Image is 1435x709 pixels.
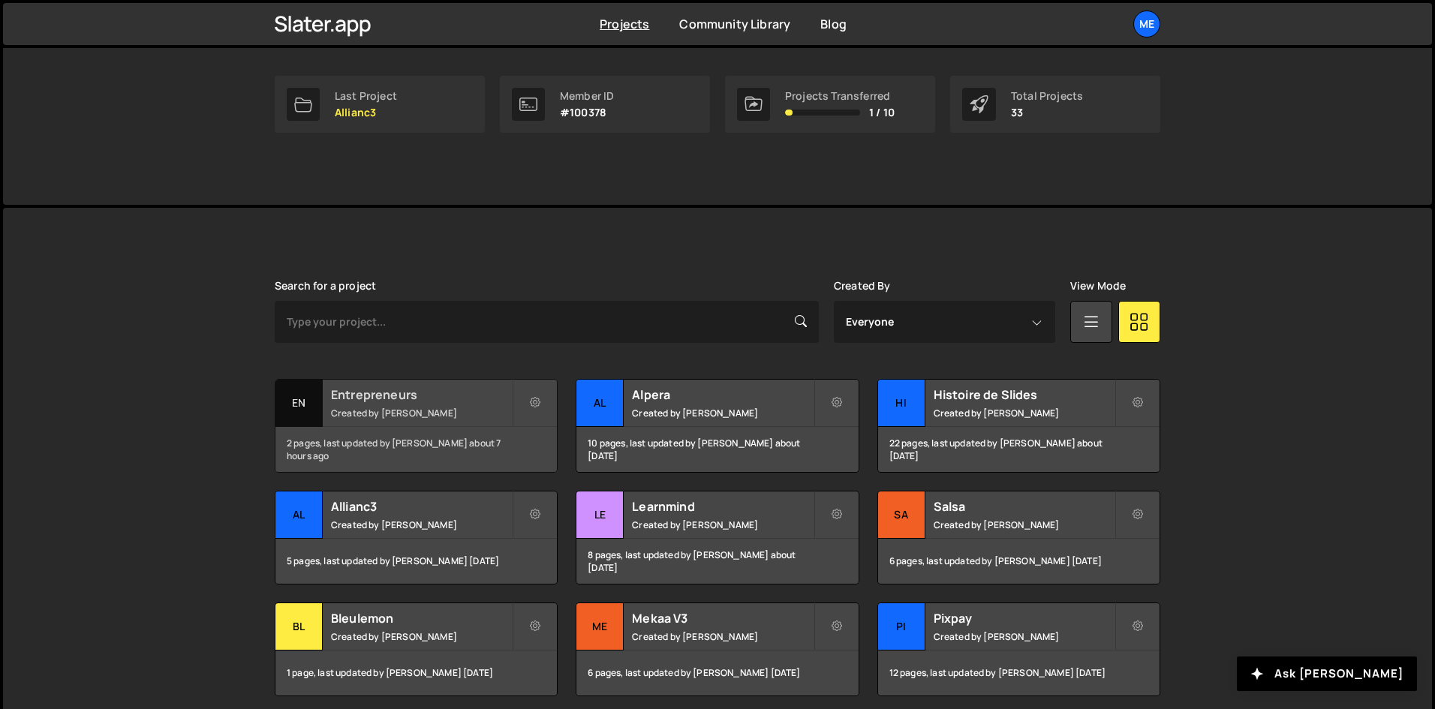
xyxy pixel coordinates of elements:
[878,491,925,539] div: Sa
[1133,11,1160,38] a: Me
[331,518,512,531] small: Created by [PERSON_NAME]
[878,539,1160,584] div: 6 pages, last updated by [PERSON_NAME] [DATE]
[1237,656,1417,691] button: Ask [PERSON_NAME]
[785,90,895,102] div: Projects Transferred
[1011,90,1083,102] div: Total Projects
[275,603,323,650] div: Bl
[275,379,558,473] a: En Entrepreneurs Created by [PERSON_NAME] 2 pages, last updated by [PERSON_NAME] about 7 hours ago
[576,427,858,472] div: 10 pages, last updated by [PERSON_NAME] about [DATE]
[576,539,858,584] div: 8 pages, last updated by [PERSON_NAME] about [DATE]
[576,650,858,695] div: 6 pages, last updated by [PERSON_NAME] [DATE]
[560,107,614,119] p: #100378
[632,498,813,515] h2: Learnmind
[934,386,1115,403] h2: Histoire de Slides
[275,539,557,584] div: 5 pages, last updated by [PERSON_NAME] [DATE]
[878,603,925,650] div: Pi
[576,603,624,650] div: Me
[275,650,557,695] div: 1 page, last updated by [PERSON_NAME] [DATE]
[632,518,813,531] small: Created by [PERSON_NAME]
[275,76,485,133] a: Last Project Allianc3
[934,407,1115,419] small: Created by [PERSON_NAME]
[632,386,813,403] h2: Alpera
[679,16,790,32] a: Community Library
[576,491,859,584] a: Le Learnmind Created by [PERSON_NAME] 8 pages, last updated by [PERSON_NAME] about [DATE]
[934,610,1115,626] h2: Pixpay
[1011,107,1083,119] p: 33
[934,498,1115,515] h2: Salsa
[576,491,624,539] div: Le
[275,491,558,584] a: Al Allianc3 Created by [PERSON_NAME] 5 pages, last updated by [PERSON_NAME] [DATE]
[632,630,813,643] small: Created by [PERSON_NAME]
[331,610,512,626] h2: Bleulemon
[576,602,859,696] a: Me Mekaa V3 Created by [PERSON_NAME] 6 pages, last updated by [PERSON_NAME] [DATE]
[331,407,512,419] small: Created by [PERSON_NAME]
[576,379,859,473] a: Al Alpera Created by [PERSON_NAME] 10 pages, last updated by [PERSON_NAME] about [DATE]
[275,427,557,472] div: 2 pages, last updated by [PERSON_NAME] about 7 hours ago
[934,518,1115,531] small: Created by [PERSON_NAME]
[335,107,397,119] p: Allianc3
[877,491,1160,584] a: Sa Salsa Created by [PERSON_NAME] 6 pages, last updated by [PERSON_NAME] [DATE]
[877,379,1160,473] a: Hi Histoire de Slides Created by [PERSON_NAME] 22 pages, last updated by [PERSON_NAME] about [DATE]
[275,491,323,539] div: Al
[820,16,847,32] a: Blog
[275,602,558,696] a: Bl Bleulemon Created by [PERSON_NAME] 1 page, last updated by [PERSON_NAME] [DATE]
[576,380,624,427] div: Al
[878,380,925,427] div: Hi
[934,630,1115,643] small: Created by [PERSON_NAME]
[275,280,376,292] label: Search for a project
[869,107,895,119] span: 1 / 10
[878,650,1160,695] div: 12 pages, last updated by [PERSON_NAME] [DATE]
[1070,280,1126,292] label: View Mode
[331,498,512,515] h2: Allianc3
[560,90,614,102] div: Member ID
[632,610,813,626] h2: Mekaa V3
[877,602,1160,696] a: Pi Pixpay Created by [PERSON_NAME] 12 pages, last updated by [PERSON_NAME] [DATE]
[600,16,649,32] a: Projects
[275,301,819,343] input: Type your project...
[834,280,891,292] label: Created By
[632,407,813,419] small: Created by [PERSON_NAME]
[331,386,512,403] h2: Entrepreneurs
[331,630,512,643] small: Created by [PERSON_NAME]
[275,380,323,427] div: En
[878,427,1160,472] div: 22 pages, last updated by [PERSON_NAME] about [DATE]
[335,90,397,102] div: Last Project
